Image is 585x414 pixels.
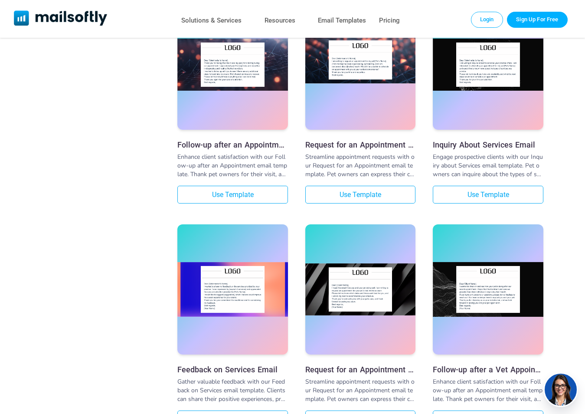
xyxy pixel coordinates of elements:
[433,140,543,149] a: Inquiry About Services Email
[177,378,288,404] div: Gather valuable feedback with our Feedback on Services email template. Clients can share their po...
[305,378,416,404] div: Streamline appointment requests with our Request for an Appointment email template. Pet owners ca...
[471,12,503,27] a: Login
[265,14,295,27] a: Resources
[177,39,288,91] img: Follow-up after an Appointment Email
[305,140,416,149] a: Request for an Appointment Email
[305,186,416,204] a: Use Template
[305,365,416,374] a: Request for an Appointment Email
[305,37,416,83] img: Request for an Appointment Email
[177,140,288,149] a: Follow-up after an Appointment Email
[433,262,543,317] img: Follow-up after a Vet Appointment Email
[14,10,107,26] img: Mailsoftly Logo
[181,14,242,27] a: Solutions & Services
[177,153,288,179] div: Enhance client satisfaction with our Follow-up after an Appointment email template. Thank pet own...
[433,365,543,374] a: Follow-up after a Vet Appointment Email
[318,14,366,27] a: Email Templates
[305,224,416,357] a: Request for an Appointment Email
[433,39,543,91] img: Inquiry About Services Email
[507,12,567,27] a: Trial
[177,262,288,317] img: Feedback on Services Email
[305,263,416,315] img: Request for an Appointment Email
[433,153,543,179] div: Engage prospective clients with our Inquiry about Services email template. Pet owners can inquire...
[14,10,107,27] a: Mailsoftly
[177,186,288,204] a: Use Template
[379,14,400,27] a: Pricing
[433,378,543,404] div: Enhance client satisfaction with our Follow-up after an Appointment email template. Thank pet own...
[177,224,288,357] a: Feedback on Services Email
[543,374,578,406] img: agent
[305,153,416,179] div: Streamline appointment requests with our Request for an Appointment email template. Pet owners ca...
[177,365,288,374] a: Feedback on Services Email
[433,224,543,357] a: Follow-up after a Vet Appointment Email
[433,186,543,204] a: Use Template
